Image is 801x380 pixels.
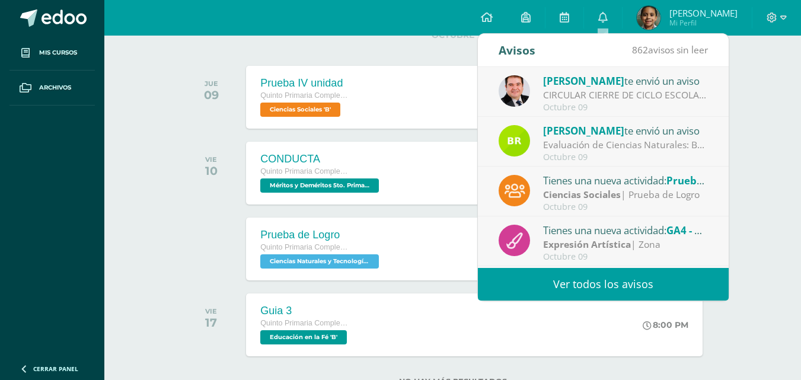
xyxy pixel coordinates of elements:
[543,173,708,188] div: Tienes una nueva actividad:
[260,103,340,117] span: Ciencias Sociales 'B'
[543,138,708,152] div: Evaluación de Ciencias Naturales: Buenas tardes reciban un cordial saludo deseándoles éxitos en s...
[260,91,349,100] span: Quinto Primaria Complementaria
[666,174,752,187] span: Prueba IV unidad
[260,153,382,165] div: CONDUCTA
[543,188,708,202] div: | Prueba de Logro
[205,155,218,164] div: VIE
[205,315,217,330] div: 17
[260,254,379,269] span: Ciencias Naturales y Tecnología 'B'
[260,305,350,317] div: Guia 3
[33,365,78,373] span: Cerrar panel
[543,124,624,138] span: [PERSON_NAME]
[543,74,624,88] span: [PERSON_NAME]
[643,320,688,330] div: 8:00 PM
[543,88,708,102] div: CIRCULAR CIERRE DE CICLO ESCOLAR 2025: Buenas tardes estimados Padres y Madres de familia: Es un ...
[260,178,379,193] span: Méritos y Deméritos 5to. Primaria ¨B¨ 'B'
[543,188,621,201] strong: Ciencias Sociales
[543,202,708,212] div: Octubre 09
[632,43,708,56] span: avisos sin leer
[543,123,708,138] div: te envió un aviso
[39,83,71,92] span: Archivos
[543,252,708,262] div: Octubre 09
[478,268,729,301] a: Ver todos los avisos
[543,103,708,113] div: Octubre 09
[204,79,219,88] div: JUE
[669,7,738,19] span: [PERSON_NAME]
[543,152,708,162] div: Octubre 09
[205,307,217,315] div: VIE
[543,222,708,238] div: Tienes una nueva actividad:
[260,319,349,327] span: Quinto Primaria Complementaria
[260,77,349,90] div: Prueba IV unidad
[669,18,738,28] span: Mi Perfil
[39,48,77,58] span: Mis cursos
[9,36,95,71] a: Mis cursos
[543,73,708,88] div: te envió un aviso
[260,330,347,344] span: Educación en la Fé 'B'
[260,243,349,251] span: Quinto Primaria Complementaria
[260,167,349,175] span: Quinto Primaria Complementaria
[632,43,648,56] span: 862
[499,125,530,157] img: 91fb60d109cd21dad9818b7e10cccf2e.png
[666,223,786,237] span: GA4 - Talleres de musica
[204,88,219,102] div: 09
[260,229,382,241] div: Prueba de Logro
[499,34,535,66] div: Avisos
[499,75,530,107] img: 57933e79c0f622885edf5cfea874362b.png
[9,71,95,106] a: Archivos
[543,238,631,251] strong: Expresión Artística
[637,6,660,30] img: e508bbb878b3f12dd06afa6c07247925.png
[543,238,708,251] div: | Zona
[205,164,218,178] div: 10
